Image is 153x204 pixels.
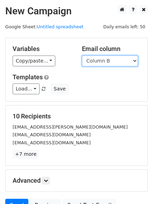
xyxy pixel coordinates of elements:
h2: New Campaign [5,5,148,17]
a: Load... [13,83,40,94]
button: Save [50,83,69,94]
h5: 10 Recipients [13,112,140,120]
a: Daily emails left: 50 [101,24,148,29]
h5: Advanced [13,177,140,184]
small: Google Sheet: [5,24,84,29]
small: [EMAIL_ADDRESS][DOMAIN_NAME] [13,140,91,145]
span: Daily emails left: 50 [101,23,148,31]
iframe: Chat Widget [118,170,153,204]
h5: Variables [13,45,71,53]
a: Untitled spreadsheet [37,24,83,29]
h5: Email column [82,45,141,53]
small: [EMAIL_ADDRESS][PERSON_NAME][DOMAIN_NAME] [13,124,128,130]
a: Templates [13,73,43,81]
small: [EMAIL_ADDRESS][DOMAIN_NAME] [13,132,91,137]
a: +7 more [13,150,39,159]
a: Copy/paste... [13,56,55,66]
